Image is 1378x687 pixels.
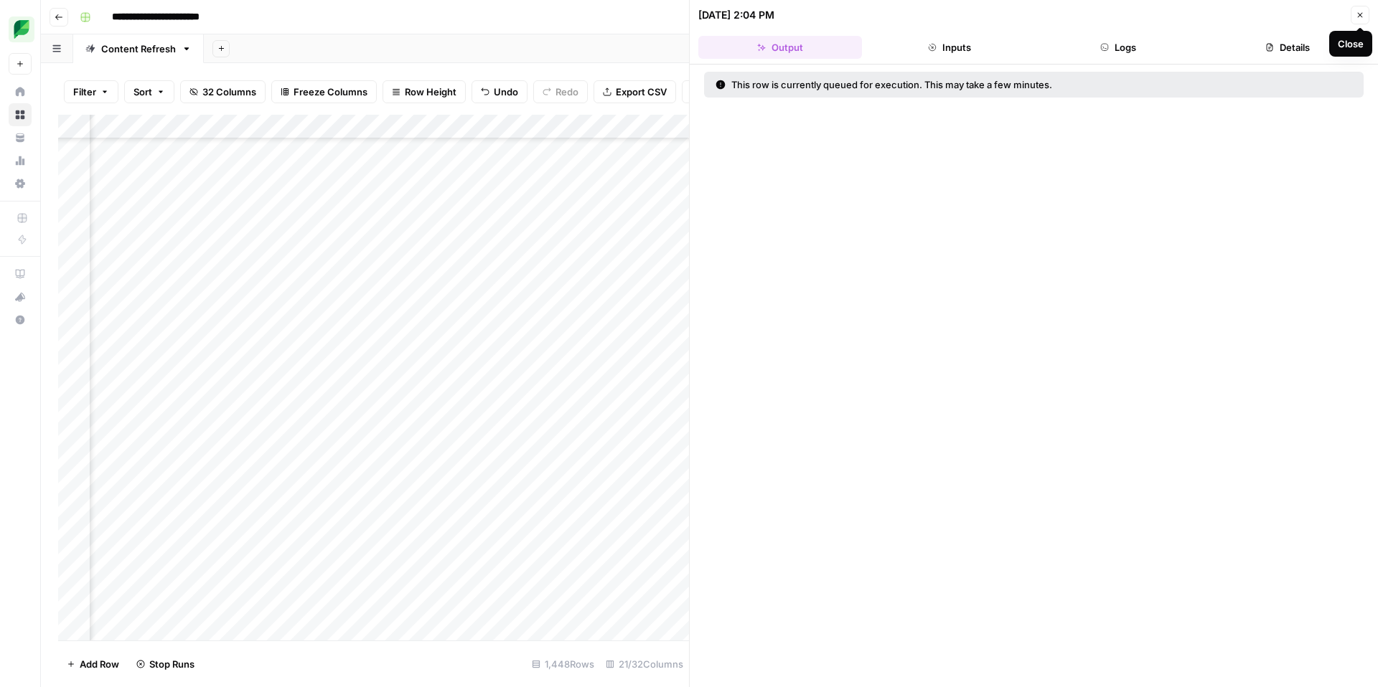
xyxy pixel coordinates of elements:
button: Filter [64,80,118,103]
img: SproutSocial Logo [9,16,34,42]
button: Freeze Columns [271,80,377,103]
a: Your Data [9,126,32,149]
a: Content Refresh [73,34,204,63]
button: 32 Columns [180,80,266,103]
button: Inputs [868,36,1031,59]
div: 21/32 Columns [600,653,689,676]
button: Export CSV [594,80,676,103]
a: Browse [9,103,32,126]
div: [DATE] 2:04 PM [698,8,774,22]
span: Undo [494,85,518,99]
span: Row Height [405,85,456,99]
button: Help + Support [9,308,32,331]
button: Output [698,36,862,59]
button: Row Height [383,80,466,103]
span: Export CSV [616,85,667,99]
div: What's new? [9,286,31,308]
a: Settings [9,172,32,195]
div: 1,448 Rows [526,653,600,676]
button: Details [1206,36,1369,59]
button: Workspace: SproutSocial [9,11,32,47]
div: This row is currently queued for execution. This may take a few minutes. [716,77,1202,92]
span: Redo [556,85,578,99]
button: Logs [1037,36,1201,59]
button: Add Row [58,653,128,676]
a: Home [9,80,32,103]
a: Usage [9,149,32,172]
span: Sort [133,85,152,99]
span: 32 Columns [202,85,256,99]
a: AirOps Academy [9,262,32,285]
button: Undo [472,80,528,103]
button: Stop Runs [128,653,203,676]
div: Content Refresh [101,42,176,56]
span: Filter [73,85,96,99]
span: Stop Runs [149,657,194,671]
span: Freeze Columns [294,85,367,99]
div: Close [1338,37,1364,51]
button: Redo [533,80,588,103]
span: Add Row [80,657,119,671]
button: What's new? [9,285,32,308]
button: Sort [124,80,174,103]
